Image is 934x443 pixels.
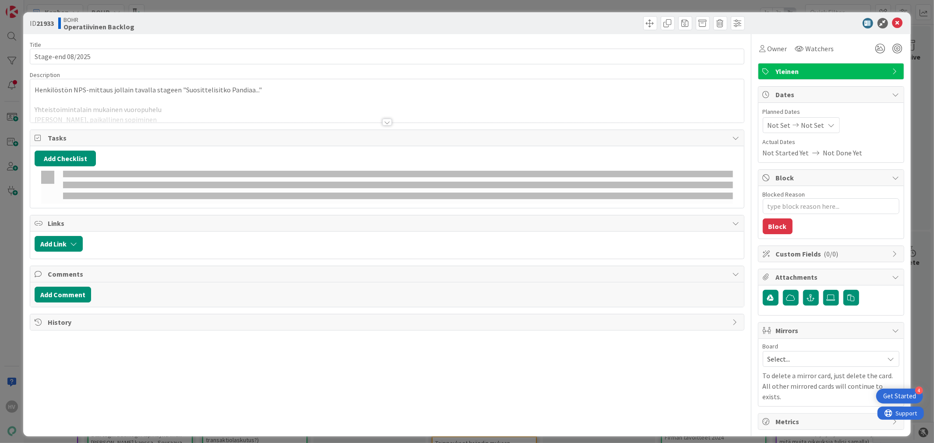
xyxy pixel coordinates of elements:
[801,120,825,130] span: Not Set
[36,19,54,28] b: 21933
[768,120,791,130] span: Not Set
[18,1,40,12] span: Support
[776,89,888,100] span: Dates
[763,343,779,349] span: Board
[776,272,888,282] span: Attachments
[763,137,899,147] span: Actual Dates
[763,190,805,198] label: Blocked Reason
[763,370,899,402] p: To delete a mirror card, just delete the card. All other mirrored cards will continue to exists.
[776,66,888,77] span: Yleinen
[35,151,96,166] button: Add Checklist
[35,287,91,302] button: Add Comment
[763,107,899,116] span: Planned Dates
[763,218,793,234] button: Block
[776,325,888,336] span: Mirrors
[768,43,787,54] span: Owner
[30,18,54,28] span: ID
[63,16,134,23] span: BOHR
[30,49,744,64] input: type card name here...
[776,249,888,259] span: Custom Fields
[806,43,834,54] span: Watchers
[776,416,888,427] span: Metrics
[30,71,60,79] span: Description
[776,172,888,183] span: Block
[30,41,41,49] label: Title
[883,392,916,401] div: Get Started
[876,389,923,404] div: Open Get Started checklist, remaining modules: 4
[915,387,923,394] div: 4
[63,23,134,30] b: Operatiivinen Backlog
[35,85,739,95] p: Henkilöstön NPS-mittaus jollain tavalla stageen "Suosittelisitko Pandiaa..."
[48,133,728,143] span: Tasks
[763,148,809,158] span: Not Started Yet
[768,353,880,365] span: Select...
[48,269,728,279] span: Comments
[823,148,863,158] span: Not Done Yet
[824,250,839,258] span: ( 0/0 )
[48,317,728,327] span: History
[35,236,83,252] button: Add Link
[48,218,728,229] span: Links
